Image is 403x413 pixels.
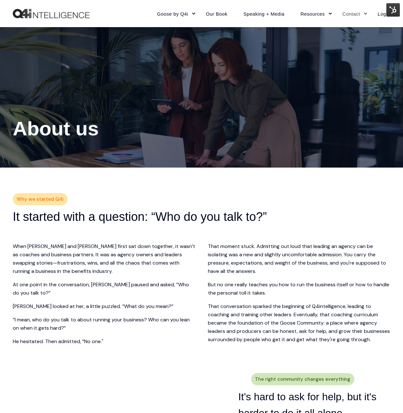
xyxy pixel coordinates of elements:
span: About us [13,117,99,139]
p: At one point in the conversation, [PERSON_NAME] paused and asked, “Who do you talk to?” [13,281,195,297]
p: That conversation sparked the beginning of Q4intelligence, leading to coaching and training other... [208,302,390,344]
span: The right community changes everything [255,375,350,384]
a: Back to Home [13,9,90,19]
p: [PERSON_NAME] looked at her, a little puzzled. “What do you mean?” [13,302,195,311]
img: Q4intelligence, LLC logo [13,9,90,19]
h2: It started with a question: “Who do you talk to?” [13,209,390,225]
p: But no one really teaches you how to run the business itself or how to handle the personal toll i... [208,281,390,297]
p: When [PERSON_NAME] and [PERSON_NAME] first sat down together, it wasn’t as coaches and business p... [13,242,195,275]
img: HubSpot Tools Menu Toggle [386,3,400,17]
p: That moment stuck. Admitting out loud that leading an agency can be isolating was a new and sligh... [208,242,390,275]
p: “I mean, who do you talk to about running your business? Who can you lean on when it gets hard?” [13,316,195,332]
span: Why we started Q4i [17,195,63,204]
p: He hesitated. Then admitted, “No one." [13,337,195,346]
